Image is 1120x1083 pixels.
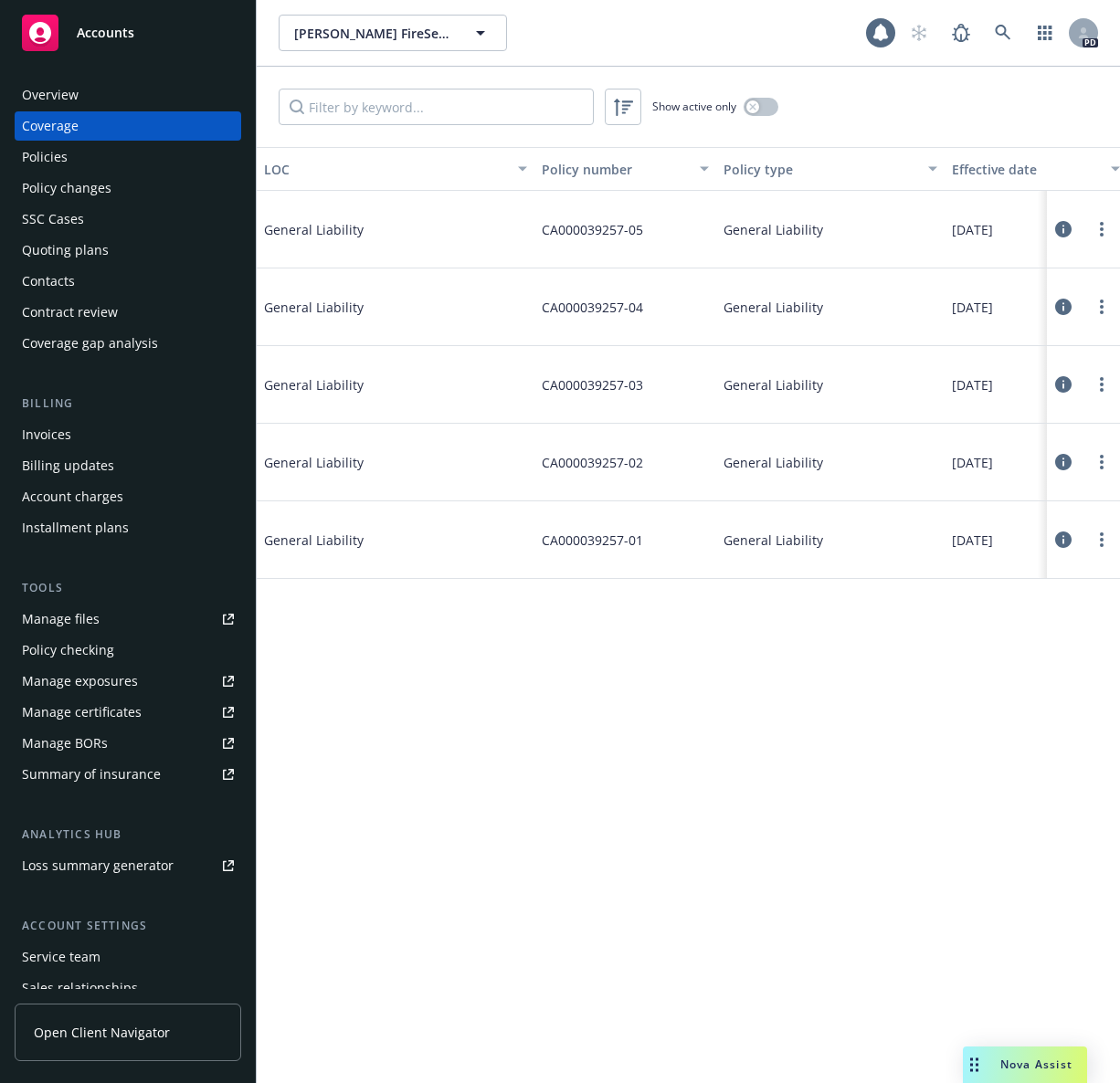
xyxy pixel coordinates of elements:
[952,375,993,394] span: [DATE]
[985,15,1021,51] a: Search
[264,531,538,550] span: General Liability
[294,24,452,43] span: [PERSON_NAME] FireSense LLC
[22,513,129,542] div: Installment plans
[15,298,241,327] a: Contract review
[724,220,823,239] span: General Liability
[15,173,241,203] a: Policy changes
[1000,1057,1072,1072] span: Nova Assist
[652,99,736,114] span: Show active only
[1091,218,1113,240] a: more
[15,605,241,634] a: Manage files
[15,579,241,597] div: Tools
[22,942,100,972] div: Service team
[22,111,79,141] div: Coverage
[15,267,241,296] a: Contacts
[15,917,241,935] div: Account settings
[952,160,1100,179] div: Effective date
[264,220,538,239] span: General Liability
[952,298,993,317] span: [DATE]
[15,851,241,880] a: Loss summary generator
[15,636,241,665] a: Policy checking
[279,15,507,51] button: [PERSON_NAME] FireSense LLC
[15,111,241,141] a: Coverage
[22,605,100,634] div: Manage files
[15,205,241,234] a: SSC Cases
[542,531,643,550] span: CA000039257-01
[22,729,108,758] div: Manage BORs
[952,220,993,239] span: [DATE]
[716,147,945,191] button: Policy type
[22,851,174,880] div: Loss summary generator
[15,760,241,789] a: Summary of insurance
[22,205,84,234] div: SSC Cases
[22,698,142,727] div: Manage certificates
[724,453,823,472] span: General Liability
[1091,296,1113,318] a: more
[22,236,109,265] div: Quoting plans
[1091,451,1113,473] a: more
[34,1023,170,1042] span: Open Client Navigator
[279,89,594,125] input: Filter by keyword...
[15,698,241,727] a: Manage certificates
[22,760,161,789] div: Summary of insurance
[15,825,241,844] div: Analytics hub
[15,451,241,480] a: Billing updates
[724,375,823,394] span: General Liability
[264,298,538,317] span: General Liability
[901,15,937,51] a: Start snowing
[22,451,114,480] div: Billing updates
[542,375,643,394] span: CA000039257-03
[15,236,241,265] a: Quoting plans
[963,1046,1087,1083] button: Nova Assist
[22,142,68,172] div: Policies
[264,453,538,472] span: General Liability
[15,329,241,358] a: Coverage gap analysis
[1091,529,1113,551] a: more
[15,513,241,542] a: Installment plans
[15,142,241,172] a: Policies
[963,1046,986,1083] div: Drag to move
[15,973,241,1003] a: Sales relationships
[22,298,118,327] div: Contract review
[22,636,114,665] div: Policy checking
[542,298,643,317] span: CA000039257-04
[15,667,241,696] a: Manage exposures
[542,453,643,472] span: CA000039257-02
[257,147,534,191] button: LOC
[15,420,241,449] a: Invoices
[1091,373,1113,395] a: more
[952,531,993,550] span: [DATE]
[22,267,75,296] div: Contacts
[724,531,823,550] span: General Liability
[22,80,79,110] div: Overview
[22,973,138,1003] div: Sales relationships
[22,173,111,203] div: Policy changes
[22,667,138,696] div: Manage exposures
[22,329,158,358] div: Coverage gap analysis
[724,298,823,317] span: General Liability
[22,420,71,449] div: Invoices
[15,394,241,413] div: Billing
[15,729,241,758] a: Manage BORs
[15,7,241,58] a: Accounts
[542,160,689,179] div: Policy number
[22,482,123,511] div: Account charges
[77,26,134,40] span: Accounts
[534,147,716,191] button: Policy number
[15,942,241,972] a: Service team
[952,453,993,472] span: [DATE]
[542,220,643,239] span: CA000039257-05
[15,80,241,110] a: Overview
[264,160,507,179] div: LOC
[15,482,241,511] a: Account charges
[1027,15,1063,51] a: Switch app
[724,160,917,179] div: Policy type
[264,375,538,394] span: General Liability
[943,15,979,51] a: Report a Bug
